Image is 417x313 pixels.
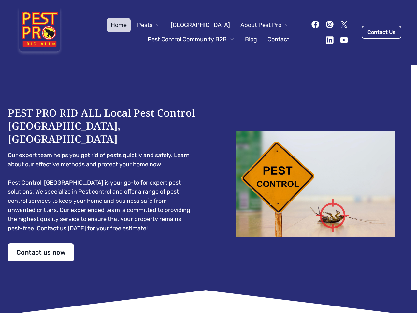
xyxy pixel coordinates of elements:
img: Dead cockroach on floor with caution sign pest control [222,131,409,237]
button: About Pest Pro [237,18,293,32]
h1: PEST PRO RID ALL Local Pest Control [GEOGRAPHIC_DATA], [GEOGRAPHIC_DATA] [8,106,195,145]
a: Contact [264,32,293,47]
a: Home [107,18,131,32]
span: Pests [137,21,152,30]
a: Blog [241,32,261,47]
button: Pests [133,18,164,32]
a: Contact Us [362,26,401,39]
img: Pest Pro Rid All [16,8,64,57]
a: Contact us now [8,243,74,261]
button: Pest Control Community B2B [144,32,238,47]
span: About Pest Pro [240,21,281,30]
span: Pest Control Community B2B [148,35,227,44]
a: [GEOGRAPHIC_DATA] [167,18,234,32]
pre: Our expert team helps you get rid of pests quickly and safely. Learn about our effective methods ... [8,151,195,233]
